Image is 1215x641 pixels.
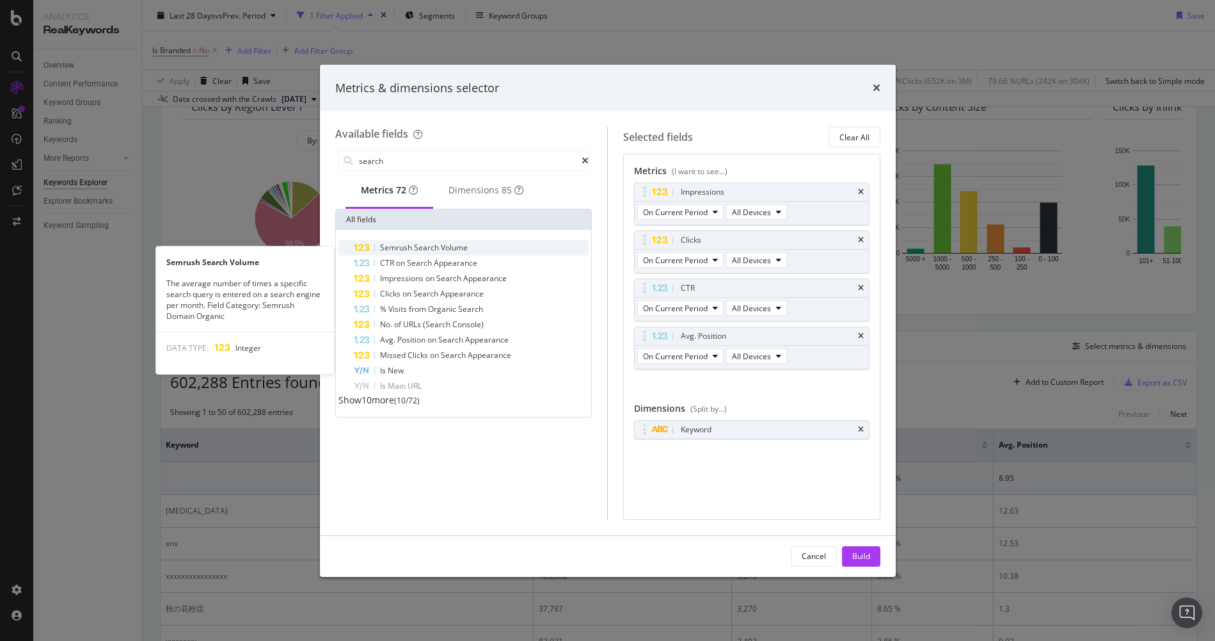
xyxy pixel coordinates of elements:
[634,420,870,439] div: Keywordtimes
[388,365,404,376] span: New
[634,327,870,369] div: Avg. PositiontimesOn Current PeriodAll Devices
[842,546,880,567] button: Build
[380,334,397,345] span: Avg.
[726,348,787,364] button: All Devices
[681,186,724,199] div: Impressions
[403,319,423,330] span: URLs
[434,257,477,268] span: Appearance
[829,127,880,147] button: Clear All
[681,282,695,295] div: CTR
[637,204,724,220] button: On Current Period
[672,166,727,177] div: (I want to see...)
[802,551,826,562] div: Cancel
[643,303,708,314] span: On Current Period
[361,184,418,197] div: Metrics
[873,80,880,97] div: times
[449,184,523,197] div: Dimensions
[396,257,407,268] span: on
[396,184,406,197] div: brand label
[425,273,436,284] span: on
[380,350,408,361] span: Missed
[858,284,864,292] div: times
[858,426,864,434] div: times
[681,423,711,436] div: Keyword
[839,132,870,143] div: Clear All
[458,304,483,314] span: Search
[502,184,512,196] span: 85
[397,334,427,345] span: Position
[440,288,484,299] span: Appearance
[335,127,408,141] div: Available fields
[407,257,434,268] span: Search
[380,319,394,330] span: No.
[732,207,771,218] span: All Devices
[858,332,864,340] div: times
[430,350,441,361] span: on
[637,348,724,364] button: On Current Period
[732,351,771,362] span: All Devices
[438,334,465,345] span: Search
[156,257,334,268] div: Semrush Search Volume
[380,242,414,253] span: Semrush
[634,402,870,420] div: Dimensions
[858,188,864,196] div: times
[726,252,787,268] button: All Devices
[396,184,406,196] span: 72
[441,242,468,253] span: Volume
[502,184,512,197] div: brand label
[394,395,420,406] span: ( 10 / 72 )
[690,403,727,414] div: (Split by...)
[465,334,509,345] span: Appearance
[402,288,413,299] span: on
[463,273,507,284] span: Appearance
[681,234,701,247] div: Clicks
[336,209,592,230] div: All fields
[791,546,837,567] button: Cancel
[637,252,724,268] button: On Current Period
[413,288,440,299] span: Search
[335,80,499,97] div: Metrics & dimensions selector
[681,330,726,343] div: Avg. Position
[452,319,484,330] span: Console)
[1171,597,1202,628] div: Open Intercom Messenger
[380,380,388,391] span: Is
[643,255,708,266] span: On Current Period
[634,231,870,273] div: ClickstimesOn Current PeriodAll Devices
[380,257,396,268] span: CTR
[338,394,394,406] span: Show 10 more
[858,236,864,244] div: times
[408,350,430,361] span: Clicks
[394,319,403,330] span: of
[380,273,425,284] span: Impressions
[380,365,388,376] span: Is
[388,380,408,391] span: Main
[643,207,708,218] span: On Current Period
[726,204,787,220] button: All Devices
[623,130,693,145] div: Selected fields
[409,304,428,314] span: from
[634,183,870,225] div: ImpressionstimesOn Current PeriodAll Devices
[320,65,896,577] div: modal
[414,242,441,253] span: Search
[634,279,870,321] div: CTRtimesOn Current PeriodAll Devices
[637,300,724,316] button: On Current Period
[358,151,582,170] input: Search by field name
[380,288,402,299] span: Clicks
[436,273,463,284] span: Search
[380,304,388,314] span: %
[643,351,708,362] span: On Current Period
[634,165,870,183] div: Metrics
[423,319,452,330] span: (Search
[852,551,870,562] div: Build
[408,380,422,391] span: URL
[428,304,458,314] span: Organic
[441,350,468,361] span: Search
[156,278,334,322] div: The average number of times a specific search query is entered on a search engine per month. Fiel...
[427,334,438,345] span: on
[388,304,409,314] span: Visits
[468,350,511,361] span: Appearance
[726,300,787,316] button: All Devices
[732,303,771,314] span: All Devices
[732,255,771,266] span: All Devices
